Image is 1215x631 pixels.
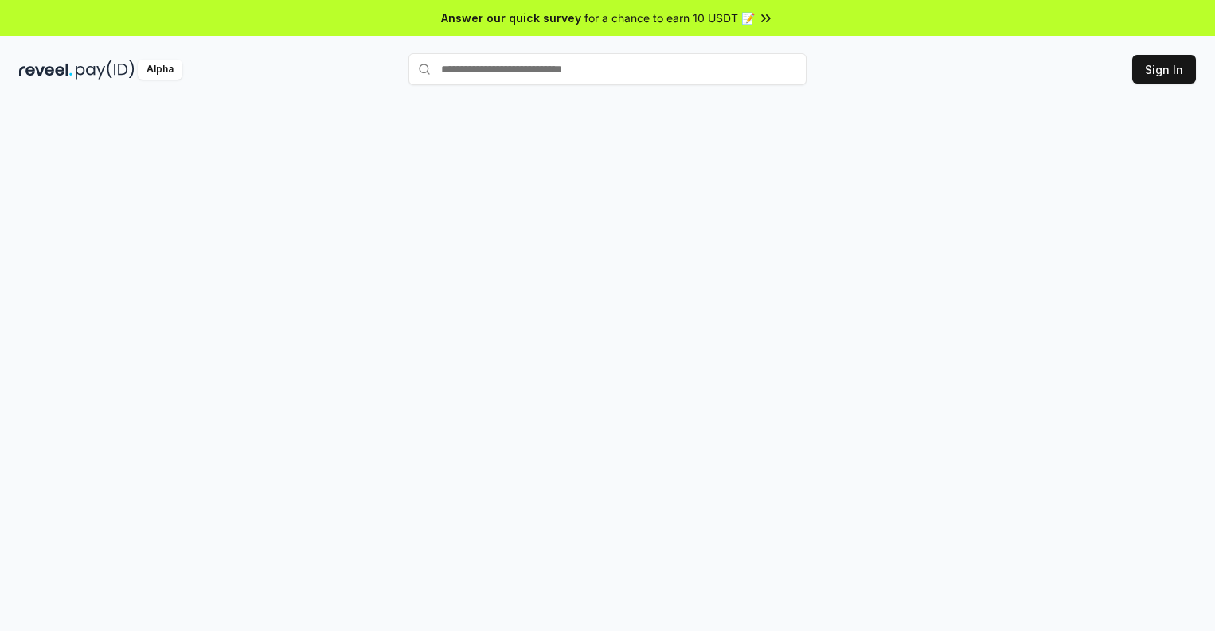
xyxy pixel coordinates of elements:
[1132,55,1196,84] button: Sign In
[19,60,72,80] img: reveel_dark
[138,60,182,80] div: Alpha
[441,10,581,26] span: Answer our quick survey
[584,10,755,26] span: for a chance to earn 10 USDT 📝
[76,60,135,80] img: pay_id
